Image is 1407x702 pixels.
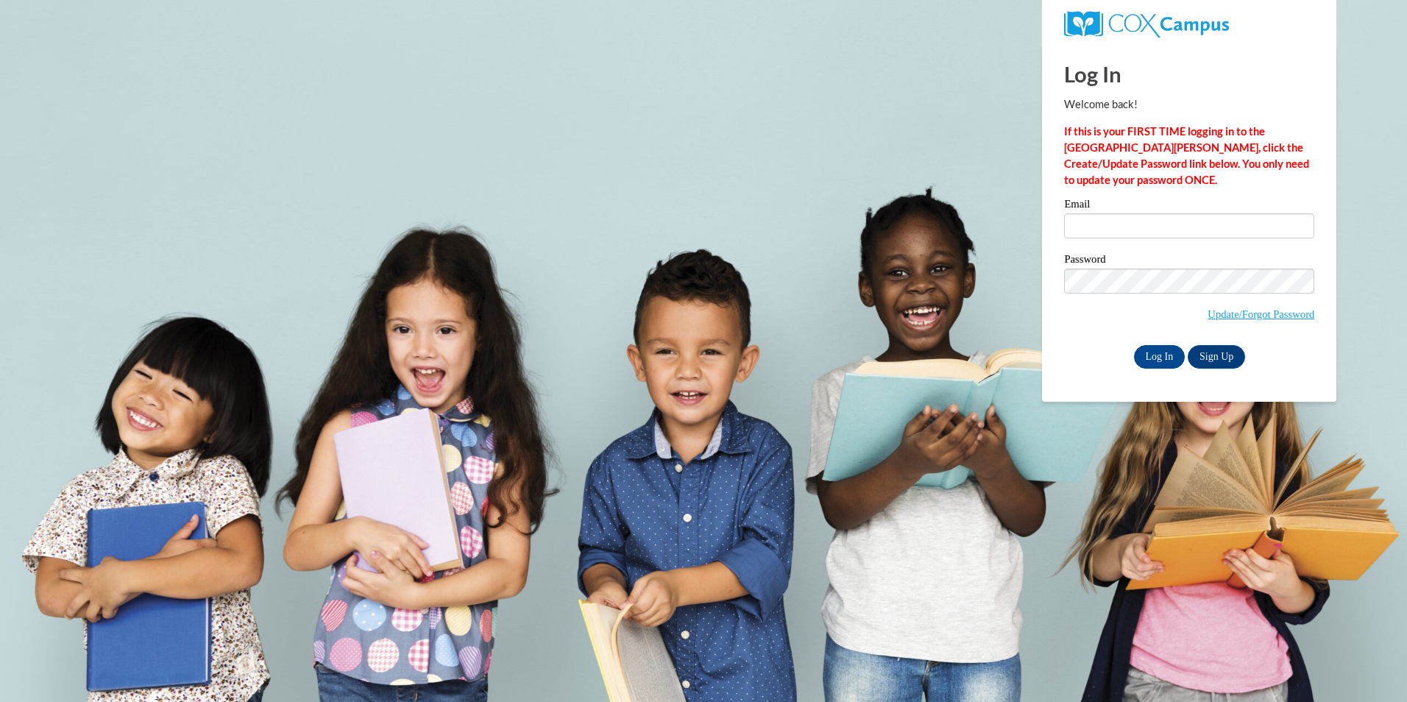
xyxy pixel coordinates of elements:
label: Email [1064,199,1314,213]
p: Welcome back! [1064,96,1314,113]
a: Update/Forgot Password [1208,308,1314,320]
a: Sign Up [1188,345,1245,369]
img: COX Campus [1064,11,1228,38]
h1: Log In [1064,59,1314,89]
input: Log In [1134,345,1186,369]
strong: If this is your FIRST TIME logging in to the [GEOGRAPHIC_DATA][PERSON_NAME], click the Create/Upd... [1064,125,1309,186]
a: COX Campus [1064,17,1228,29]
label: Password [1064,254,1314,269]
